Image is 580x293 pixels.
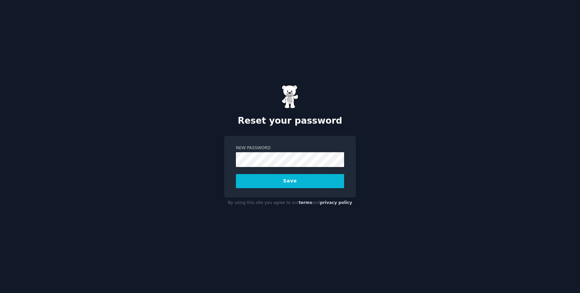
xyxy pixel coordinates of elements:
div: By using this site you agree to our and [224,198,356,208]
a: privacy policy [320,200,352,205]
img: Gummy Bear [282,85,298,109]
a: terms [299,200,312,205]
h2: Reset your password [224,116,356,126]
button: Save [236,174,344,188]
label: New Password [236,145,344,151]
